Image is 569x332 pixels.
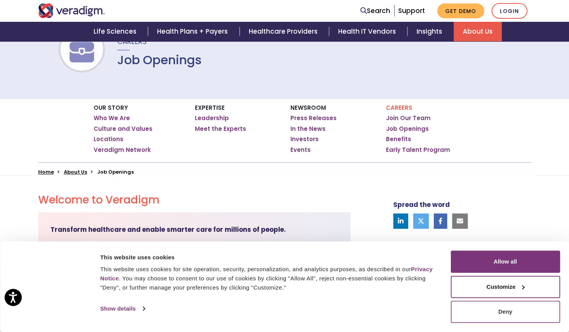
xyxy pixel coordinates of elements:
a: Insights [407,22,454,41]
a: Veradigm Network [94,146,151,154]
h1: Job Openings [117,53,202,67]
a: Home [38,168,54,176]
a: Events [290,146,311,154]
a: Press Releases [290,114,337,122]
a: Search [360,6,390,16]
a: About Us [64,168,87,176]
span: Careers [117,37,147,46]
a: Login [491,3,527,19]
a: Investors [290,135,319,143]
h2: Welcome to Veradigm [38,194,350,207]
a: Job Openings [386,125,429,133]
a: Culture and Values [94,125,152,133]
a: Who We Are [94,114,130,122]
a: Locations [94,135,123,143]
a: Life Sciences [84,22,148,41]
strong: Spread the word [393,200,450,209]
a: Leadership [195,114,229,122]
div: This website uses cookies [100,253,442,262]
div: This website uses cookies for site operation, security, personalization, and analytics purposes, ... [100,265,442,292]
a: Health Plans + Payers [148,22,239,41]
button: Customize [451,276,560,298]
a: Healthcare Providers [240,22,329,41]
a: Early Talent Program [386,146,450,154]
a: About Us [454,22,502,41]
button: Allow all [451,251,560,273]
a: Benefits [386,135,411,143]
a: Health IT Vendors [329,22,407,41]
img: Veradigm logo [38,3,105,18]
a: Support [398,6,425,15]
a: Get Demo [437,3,484,18]
a: In the News [290,125,326,133]
button: Deny [451,301,560,323]
strong: Transform healthcare and enable smarter care for millions of people. [50,225,286,234]
a: Meet the Experts [195,125,246,133]
a: Show details [100,303,144,314]
a: Join Our Team [386,114,431,122]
